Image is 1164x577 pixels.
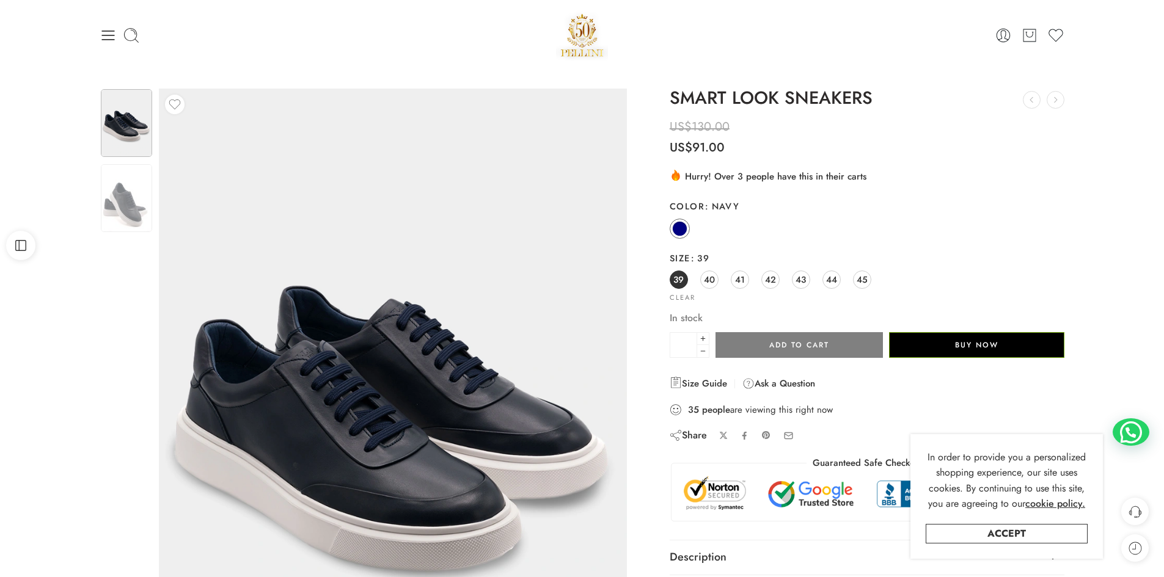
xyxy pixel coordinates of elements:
a: Share on Facebook [740,431,749,440]
bdi: 130.00 [670,118,730,136]
a: 42 [761,270,780,289]
a: 43 [792,270,810,289]
span: 41 [735,271,745,288]
h1: SMART LOOK SNEAKERS [670,89,1065,108]
a: Login / Register [995,27,1012,44]
span: 39 [673,271,684,288]
span: Navy [705,200,739,212]
bdi: 91.00 [670,139,725,156]
a: 39 [670,270,688,289]
button: Add to cart [716,332,883,358]
a: Accept [926,524,1088,543]
legend: Guaranteed Safe Checkout [807,457,928,470]
span: US$ [670,139,692,156]
img: Artboard 2-03 [101,89,152,157]
img: Pellini [556,9,609,61]
div: Hurry! Over 3 people have this in their carts [670,169,1065,183]
span: US$ [670,118,692,136]
a: Email to your friends [783,430,794,441]
p: In stock [670,310,1065,326]
div: Share [670,429,707,442]
label: Size [670,252,1065,264]
img: Trust [681,476,1054,512]
span: 40 [704,271,715,288]
strong: people [702,404,730,416]
a: Ask a Question [742,376,815,391]
a: 45 [853,270,871,289]
a: Share on X [719,431,728,440]
span: 45 [857,271,868,288]
a: Cart [1021,27,1038,44]
a: 40 [700,270,719,289]
span: 39 [690,252,709,264]
div: are viewing this right now [670,403,1065,416]
a: Wishlist [1047,27,1064,44]
label: Color [670,200,1065,212]
a: Clear options [670,294,695,301]
span: 43 [796,271,806,288]
a: 44 [822,270,841,289]
strong: 35 [688,404,699,416]
a: Size Guide [670,376,727,391]
span: 44 [826,271,837,288]
a: 41 [731,270,749,289]
span: 42 [765,271,776,288]
a: cookie policy. [1025,496,1085,512]
a: Pin on Pinterest [761,430,771,440]
input: Product quantity [670,332,697,358]
button: Buy Now [889,332,1064,358]
img: Artboard 2-03 [101,164,152,232]
span: In order to provide you a personalized shopping experience, our site uses cookies. By continuing ... [928,450,1086,511]
a: Pellini - [556,9,609,61]
a: Description [670,540,1065,575]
